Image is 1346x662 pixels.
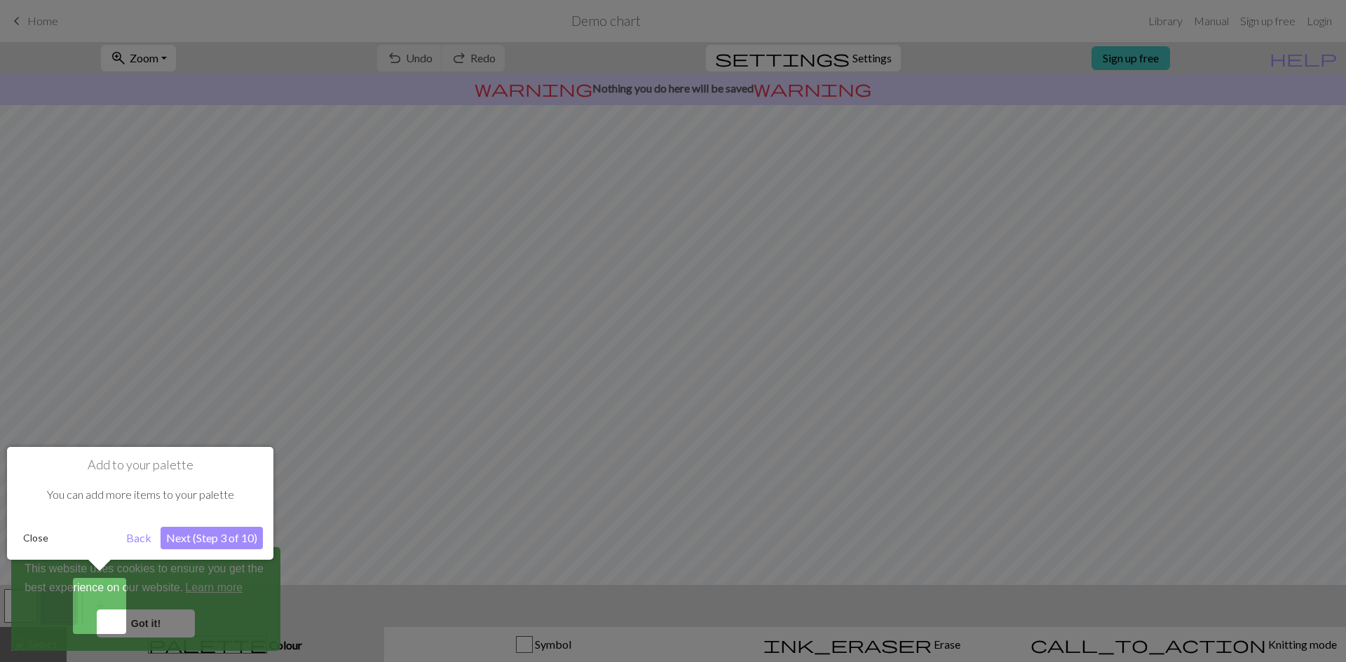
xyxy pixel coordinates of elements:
[18,527,54,549] button: Close
[7,447,273,560] div: Add to your palette
[161,527,263,549] button: Next (Step 3 of 10)
[121,527,157,549] button: Back
[18,457,263,473] h1: Add to your palette
[18,473,263,516] div: You can add more items to your palette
